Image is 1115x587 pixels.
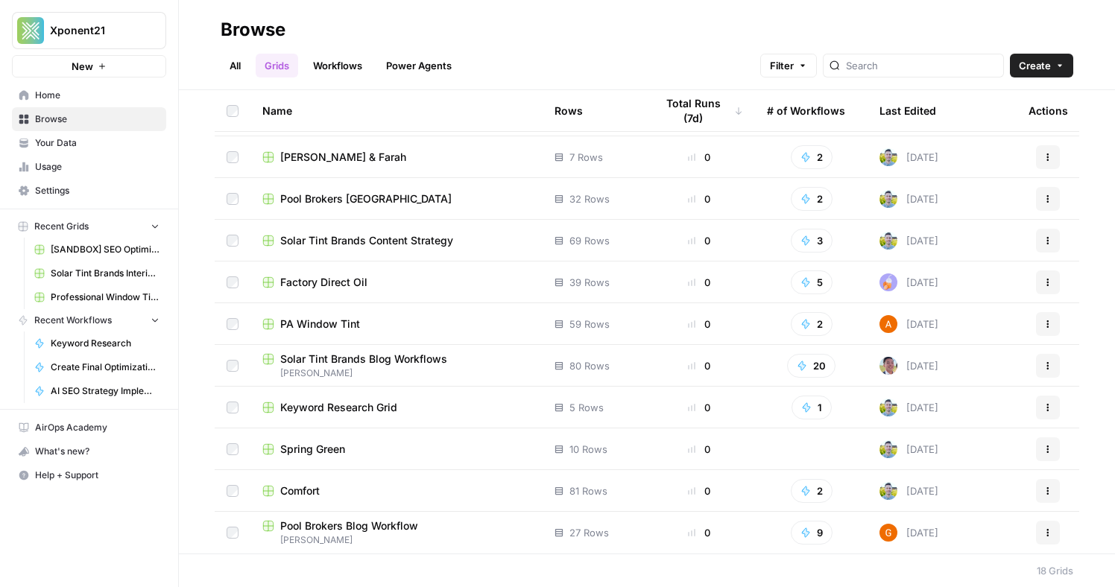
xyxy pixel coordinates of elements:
div: Total Runs (7d) [655,90,743,131]
div: [DATE] [879,232,938,250]
span: 7 Rows [569,150,603,165]
span: Recent Grids [34,220,89,233]
span: 10 Rows [569,442,607,457]
span: 5 Rows [569,400,604,415]
div: [DATE] [879,399,938,416]
a: Settings [12,179,166,203]
span: [PERSON_NAME] [262,367,531,380]
div: [DATE] [879,524,938,542]
div: 0 [655,233,743,248]
div: [DATE] [879,273,938,291]
img: pwix5m0vnd4oa9kxcotez4co3y0l [879,524,897,542]
a: Pool Brokers [GEOGRAPHIC_DATA] [262,191,531,206]
div: 0 [655,525,743,540]
a: Keyword Research [28,331,166,355]
span: Usage [35,160,159,174]
button: New [12,55,166,77]
button: Recent Grids [12,215,166,238]
span: [PERSON_NAME] [262,533,531,547]
div: Last Edited [879,90,936,131]
a: Professional Window Tinting [28,285,166,309]
div: 0 [655,191,743,206]
button: Filter [760,54,817,77]
div: 0 [655,483,743,498]
span: PA Window Tint [280,317,360,331]
span: Keyword Research Grid [280,400,397,415]
button: 2 [791,479,833,503]
a: Pool Brokers Blog Workflow[PERSON_NAME] [262,518,531,547]
div: [DATE] [879,357,938,375]
span: Create Final Optimizations Roadmap [51,361,159,374]
a: Solar Tint Brands Blog Workflows[PERSON_NAME] [262,352,531,380]
div: 0 [655,400,743,415]
span: Xponent21 [50,23,140,38]
a: Power Agents [377,54,461,77]
a: Solar Tint Brands Interior Page Content [28,261,166,285]
a: Factory Direct Oil [262,275,531,290]
button: Create [1010,54,1073,77]
button: 9 [791,521,833,545]
a: [PERSON_NAME] & Farah [262,150,531,165]
span: Solar Tint Brands Blog Workflows [280,352,447,367]
span: 59 Rows [569,317,610,331]
div: 0 [655,358,743,373]
a: Grids [256,54,298,77]
img: Xponent21 Logo [17,17,44,44]
img: 99f2gcj60tl1tjps57nny4cf0tt1 [879,357,897,375]
span: Solar Tint Brands Content Strategy [280,233,453,248]
span: Keyword Research [51,337,159,350]
button: Help + Support [12,463,166,487]
button: 2 [791,312,833,336]
span: Pool Brokers Blog Workflow [280,518,418,533]
img: 7o9iy2kmmc4gt2vlcbjqaas6vz7k [879,399,897,416]
a: [SANDBOX] SEO Optimizations [28,238,166,261]
div: # of Workflows [767,90,845,131]
span: Spring Green [280,442,345,457]
input: Search [846,58,997,73]
div: Name [262,90,531,131]
span: Factory Direct Oil [280,275,367,290]
span: 27 Rows [569,525,609,540]
div: Rows [555,90,583,131]
a: AI SEO Strategy Implementation [28,379,166,403]
span: New [72,59,93,74]
span: AirOps Academy [35,421,159,434]
a: Create Final Optimizations Roadmap [28,355,166,379]
span: Filter [770,58,794,73]
a: Usage [12,155,166,179]
a: All [221,54,250,77]
a: Workflows [304,54,371,77]
div: Browse [221,18,285,42]
span: 69 Rows [569,233,610,248]
span: [SANDBOX] SEO Optimizations [51,243,159,256]
div: [DATE] [879,315,938,333]
div: 0 [655,317,743,331]
span: [PERSON_NAME] & Farah [280,150,406,165]
div: 18 Grids [1037,563,1073,578]
div: 0 [655,442,743,457]
span: Comfort [280,483,320,498]
button: 2 [791,187,833,211]
div: [DATE] [879,190,938,208]
img: 7o9iy2kmmc4gt2vlcbjqaas6vz7k [879,440,897,458]
button: What's new? [12,440,166,463]
a: Solar Tint Brands Content Strategy [262,233,531,248]
a: Comfort [262,483,531,498]
div: Actions [1029,90,1068,131]
span: 80 Rows [569,358,610,373]
span: Your Data [35,136,159,150]
button: Workspace: Xponent21 [12,12,166,49]
span: Help + Support [35,469,159,482]
a: Your Data [12,131,166,155]
a: AirOps Academy [12,416,166,440]
span: AI SEO Strategy Implementation [51,384,159,398]
img: 7o9iy2kmmc4gt2vlcbjqaas6vz7k [879,190,897,208]
img: 7o9iy2kmmc4gt2vlcbjqaas6vz7k [879,232,897,250]
span: Pool Brokers [GEOGRAPHIC_DATA] [280,191,452,206]
span: Create [1019,58,1051,73]
img: ly0f5newh3rn50akdwmtp9dssym0 [879,273,897,291]
img: 7o9iy2kmmc4gt2vlcbjqaas6vz7k [879,482,897,500]
img: s67a3z058kdpilua9rakyyh8dgy9 [879,315,897,333]
span: 81 Rows [569,483,607,498]
span: Browse [35,112,159,126]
